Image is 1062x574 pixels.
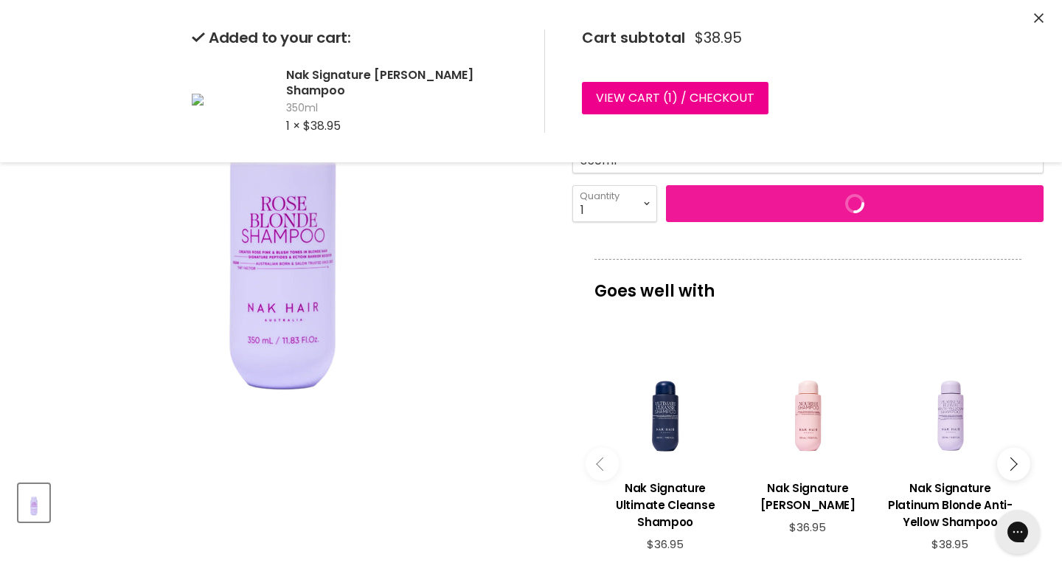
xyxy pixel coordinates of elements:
[582,27,685,48] span: Cart subtotal
[20,485,48,520] img: Nak Signature Rose Blonde Shampoo
[695,30,742,46] span: $38.95
[886,468,1014,538] a: View product:Nak Signature Platinum Blonde Anti-Yellow Shampoo
[18,484,49,522] button: Nak Signature Rose Blonde Shampoo
[886,480,1014,530] h3: Nak Signature Platinum Blonde Anti-Yellow Shampoo
[286,117,300,134] span: 1 ×
[572,185,657,222] select: Quantity
[303,117,341,134] span: $38.95
[286,67,521,98] h2: Nak Signature [PERSON_NAME] Shampoo
[988,505,1047,559] iframe: Gorgias live chat messenger
[744,480,872,514] h3: Nak Signature [PERSON_NAME]
[16,480,549,522] div: Product thumbnails
[602,480,729,530] h3: Nak Signature Ultimate Cleanse Shampoo
[668,89,672,106] span: 1
[1034,11,1044,27] button: Close
[744,468,872,521] a: View product:Nak Signature Nourish Shampoo
[931,536,968,552] span: $38.95
[789,519,826,535] span: $36.95
[582,82,768,114] a: View cart (1) / Checkout
[192,94,204,106] img: Nak Signature Rose Blonde Shampoo
[286,101,521,116] span: 350ml
[602,468,729,538] a: View product:Nak Signature Ultimate Cleanse Shampoo
[647,536,684,552] span: $36.95
[192,30,521,46] h2: Added to your cart:
[594,259,1021,308] p: Goes well with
